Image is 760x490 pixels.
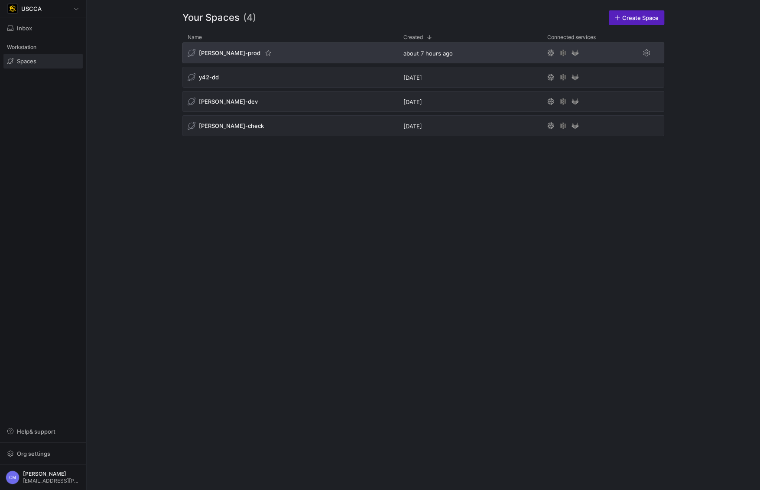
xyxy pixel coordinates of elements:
[3,468,83,487] button: CM[PERSON_NAME][EMAIL_ADDRESS][PERSON_NAME][DOMAIN_NAME]
[3,54,83,69] a: Spaces
[199,49,260,56] span: [PERSON_NAME]-prod
[182,42,664,67] div: Press SPACE to select this row.
[3,446,83,461] button: Org settings
[23,471,81,477] span: [PERSON_NAME]
[8,4,17,13] img: https://storage.googleapis.com/y42-prod-data-exchange/images/uAsz27BndGEK0hZWDFeOjoxA7jCwgK9jE472...
[199,122,264,129] span: [PERSON_NAME]-check
[188,34,202,40] span: Name
[17,428,55,435] span: Help & support
[6,470,19,484] div: CM
[403,34,423,40] span: Created
[21,5,42,12] span: USCCA
[199,98,258,105] span: [PERSON_NAME]-dev
[547,34,596,40] span: Connected services
[182,91,664,115] div: Press SPACE to select this row.
[182,115,664,140] div: Press SPACE to select this row.
[23,478,81,484] span: [EMAIL_ADDRESS][PERSON_NAME][DOMAIN_NAME]
[3,41,83,54] div: Workstation
[403,123,422,130] span: [DATE]
[403,74,422,81] span: [DATE]
[17,58,36,65] span: Spaces
[403,98,422,105] span: [DATE]
[622,14,659,21] span: Create Space
[3,21,83,36] button: Inbox
[243,10,256,25] span: (4)
[182,67,664,91] div: Press SPACE to select this row.
[199,74,219,81] span: y42-dd
[3,451,83,458] a: Org settings
[403,50,453,57] span: about 7 hours ago
[182,10,240,25] span: Your Spaces
[17,25,32,32] span: Inbox
[3,424,83,439] button: Help& support
[609,10,664,25] a: Create Space
[17,450,50,457] span: Org settings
